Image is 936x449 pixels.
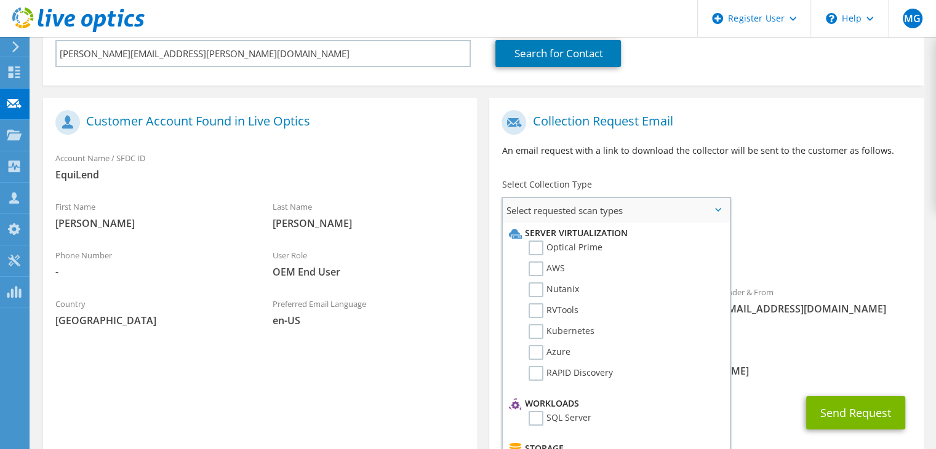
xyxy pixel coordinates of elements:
[55,110,458,135] h1: Customer Account Found in Live Optics
[506,396,723,411] li: Workloads
[529,324,594,339] label: Kubernetes
[43,194,260,236] div: First Name
[260,291,478,333] div: Preferred Email Language
[529,240,602,255] label: Optical Prime
[529,411,591,426] label: SQL Server
[55,168,465,181] span: EquiLend
[502,144,911,157] p: An email request with a link to download the collector will be sent to the customer as follows.
[273,217,465,230] span: [PERSON_NAME]
[55,314,248,327] span: [GEOGRAPHIC_DATA]
[273,265,465,279] span: OEM End User
[489,279,706,335] div: To
[495,40,621,67] a: Search for Contact
[260,194,478,236] div: Last Name
[489,341,923,384] div: CC & Reply To
[529,282,579,297] label: Nutanix
[43,242,260,285] div: Phone Number
[806,396,905,429] button: Send Request
[529,303,578,318] label: RVTools
[719,302,911,316] span: [EMAIL_ADDRESS][DOMAIN_NAME]
[43,291,260,333] div: Country
[260,242,478,285] div: User Role
[502,178,591,191] label: Select Collection Type
[55,265,248,279] span: -
[903,9,922,28] span: MG
[706,279,924,322] div: Sender & From
[503,198,729,223] span: Select requested scan types
[43,145,477,188] div: Account Name / SFDC ID
[529,345,570,360] label: Azure
[529,366,613,381] label: RAPID Discovery
[55,217,248,230] span: [PERSON_NAME]
[506,226,723,240] li: Server Virtualization
[529,261,565,276] label: AWS
[489,228,923,273] div: Requested Collections
[273,314,465,327] span: en-US
[502,110,905,135] h1: Collection Request Email
[826,13,837,24] svg: \n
